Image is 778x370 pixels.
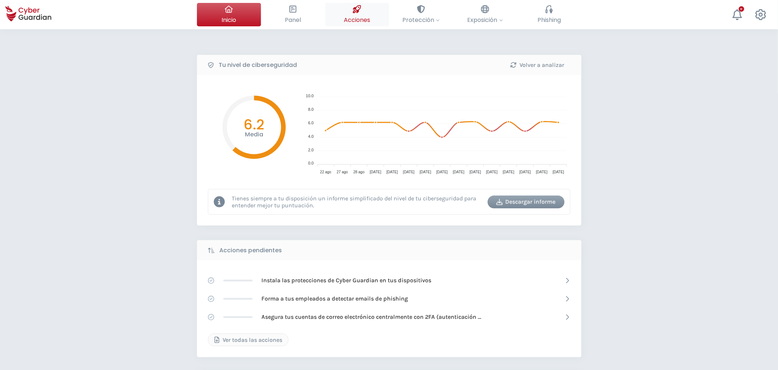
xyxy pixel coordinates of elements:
button: Volver a analizar [499,58,576,71]
tspan: 27 ago [336,170,348,174]
button: Exposición [453,3,517,26]
p: Instala las protecciones de Cyber Guardian en tus dispositivos [262,276,432,284]
tspan: 4.0 [308,134,313,139]
b: Tu nivel de ciberseguridad [219,61,297,69]
div: Ver todas las acciones [214,336,283,344]
span: Phishing [537,15,561,24]
tspan: [DATE] [453,170,465,174]
button: Protección [389,3,453,26]
span: Acciones [344,15,370,24]
b: Acciones pendientes [220,246,282,255]
tspan: 22 ago [320,170,331,174]
tspan: [DATE] [469,170,481,174]
button: Acciones [325,3,389,26]
tspan: 6.0 [308,121,313,125]
tspan: [DATE] [486,170,498,174]
tspan: 28 ago [353,170,365,174]
tspan: [DATE] [552,170,564,174]
button: Ver todas las acciones [208,333,289,346]
tspan: 8.0 [308,107,313,112]
button: Descargar informe [488,196,565,208]
p: Tienes siempre a tu disposición un informe simplificado del nivel de tu ciberseguridad para enten... [232,195,482,209]
tspan: [DATE] [386,170,398,174]
button: Phishing [517,3,581,26]
tspan: [DATE] [536,170,548,174]
tspan: 10.0 [306,94,313,98]
tspan: 2.0 [308,148,313,152]
p: Asegura tus cuentas de correo electrónico centralmente con 2FA (autenticación de doble factor) [262,313,481,321]
span: Protección [402,15,440,24]
p: Forma a tus empleados a detectar emails de phishing [262,295,408,303]
tspan: [DATE] [436,170,448,174]
tspan: 0.0 [308,161,313,166]
span: Panel [285,15,301,24]
tspan: [DATE] [519,170,531,174]
div: + [739,6,744,12]
div: Volver a analizar [505,61,570,69]
tspan: [DATE] [370,170,381,174]
span: Exposición [468,15,503,24]
tspan: [DATE] [420,170,431,174]
tspan: [DATE] [403,170,414,174]
button: Panel [261,3,325,26]
span: Inicio [222,15,236,24]
button: Inicio [197,3,261,26]
div: Descargar informe [493,197,559,206]
tspan: [DATE] [503,170,514,174]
